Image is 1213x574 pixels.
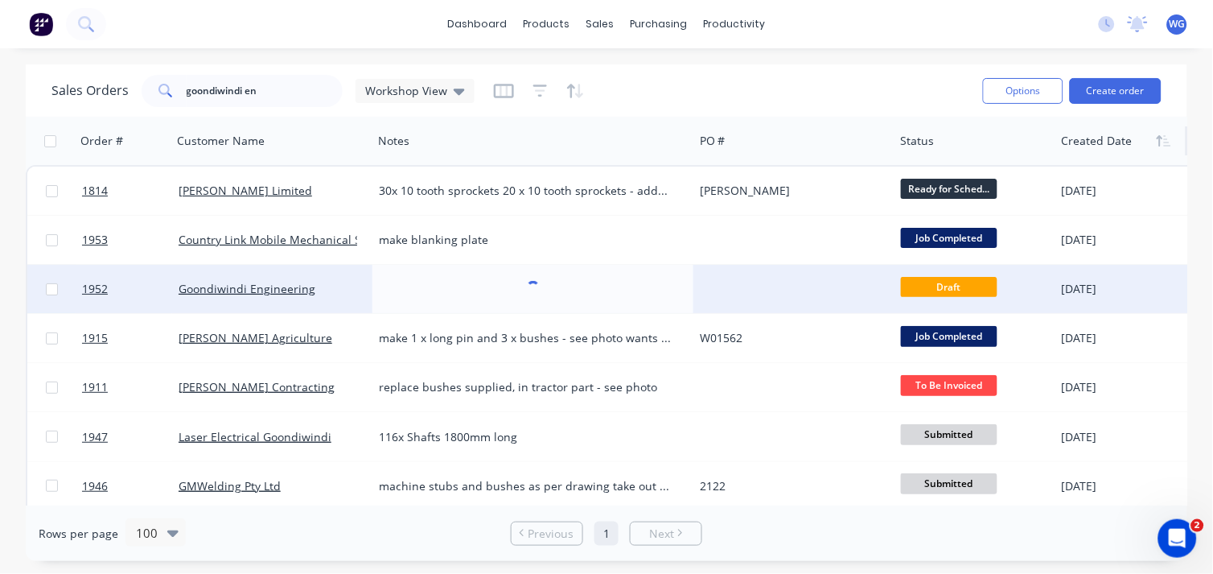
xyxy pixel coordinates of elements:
span: Next [649,526,674,542]
div: Notes [378,133,409,149]
span: 1953 [82,232,108,248]
a: Laser Electrical Goondiwindi [179,429,331,444]
span: Submitted [901,473,997,493]
a: 1952 [82,265,179,313]
div: 116x Shafts 1800mm long [379,429,672,445]
div: sales [578,12,623,36]
div: [DATE] [1061,281,1181,297]
span: 1814 [82,183,108,199]
a: 1911 [82,363,179,411]
a: 1953 [82,216,179,264]
div: 2122 [700,478,878,494]
div: Order # [80,133,123,149]
input: Search... [187,75,343,107]
span: 2 [1191,519,1204,532]
a: [PERSON_NAME] Limited [179,183,312,198]
div: Status [901,133,935,149]
div: [DATE] [1061,478,1181,494]
button: Options [983,78,1063,104]
div: [DATE] [1061,379,1181,395]
iframe: Intercom live chat [1158,519,1197,558]
span: To Be Invoiced [901,375,997,395]
div: [DATE] [1061,232,1181,248]
span: 1947 [82,429,108,445]
span: WG [1170,17,1186,31]
div: [PERSON_NAME] [700,183,878,199]
span: Previous [528,526,574,542]
div: make blanking plate [379,232,672,248]
a: Previous page [512,526,582,542]
div: make 1 x long pin and 3 x bushes - see photo wants by mid next week [379,330,672,346]
div: [DATE] [1061,330,1181,346]
div: replace bushes supplied, in tractor part - see photo [379,379,672,395]
span: Draft [901,277,997,297]
a: Goondiwindi Engineering [179,281,315,296]
div: purchasing [623,12,696,36]
a: [PERSON_NAME] Contracting [179,379,335,394]
span: Workshop View [365,82,447,99]
a: Next page [631,526,701,542]
div: [DATE] [1061,183,1181,199]
div: products [516,12,578,36]
span: 1946 [82,478,108,494]
a: 1814 [82,167,179,215]
span: 1915 [82,330,108,346]
a: 1946 [82,462,179,510]
span: 1952 [82,281,108,297]
div: machine stubs and bushes as per drawing take out key to 3/8 in [PERSON_NAME] and press and weld i... [379,478,672,494]
button: Create order [1070,78,1162,104]
div: 30x 10 tooth sprockets 20 x 10 tooth sprockets - added to order [DATE] Cycle times Op 1 - 2:30 Op... [379,183,672,199]
span: Ready for Sched... [901,179,997,199]
h1: Sales Orders [51,83,129,98]
span: 1911 [82,379,108,395]
a: dashboard [440,12,516,36]
div: Customer Name [177,133,265,149]
a: Page 1 is your current page [594,522,619,546]
ul: Pagination [504,522,709,546]
a: 1915 [82,314,179,362]
div: productivity [696,12,774,36]
div: W01562 [700,330,878,346]
img: Factory [29,12,53,36]
span: Rows per page [39,526,118,542]
a: Country Link Mobile Mechanical Service [179,232,393,247]
div: PO # [700,133,726,149]
a: GMWelding Pty Ltd [179,478,281,493]
span: Job Completed [901,228,997,248]
a: 1947 [82,413,179,461]
div: [DATE] [1061,429,1181,445]
a: [PERSON_NAME] Agriculture [179,330,332,345]
span: Submitted [901,424,997,444]
span: Job Completed [901,326,997,346]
